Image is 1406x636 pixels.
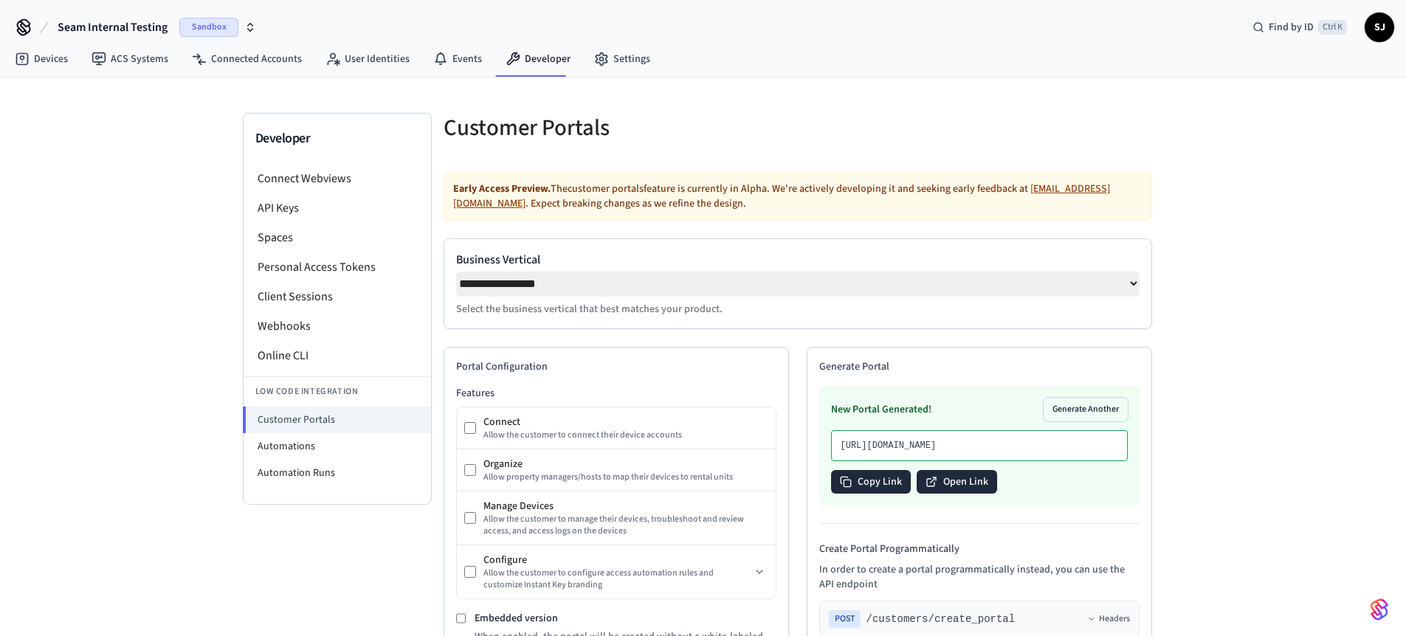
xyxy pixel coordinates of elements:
[582,46,662,72] a: Settings
[831,470,911,494] button: Copy Link
[243,407,431,433] li: Customer Portals
[244,433,431,460] li: Automations
[58,18,168,36] span: Seam Internal Testing
[244,376,431,407] li: Low Code Integration
[483,415,768,429] div: Connect
[3,46,80,72] a: Devices
[179,18,238,37] span: Sandbox
[819,359,1140,374] h2: Generate Portal
[456,251,1140,269] label: Business Vertical
[483,553,751,567] div: Configure
[421,46,494,72] a: Events
[244,193,431,223] li: API Keys
[453,182,551,196] strong: Early Access Preview.
[456,359,776,374] h2: Portal Configuration
[483,567,751,591] div: Allow the customer to configure access automation rules and customize Instant Key branding
[1366,14,1393,41] span: SJ
[314,46,421,72] a: User Identities
[831,402,931,417] h3: New Portal Generated!
[1269,20,1314,35] span: Find by ID
[841,440,1118,452] p: [URL][DOMAIN_NAME]
[483,514,768,537] div: Allow the customer to manage their devices, troubleshoot and review access, and access logs on th...
[483,471,768,483] div: Allow property managers/hosts to map their devices to rental units
[483,457,768,471] div: Organize
[244,282,431,311] li: Client Sessions
[456,302,1140,317] p: Select the business vertical that best matches your product.
[244,460,431,486] li: Automation Runs
[917,470,997,494] button: Open Link
[866,612,1016,626] span: /customers/create_portal
[244,252,431,282] li: Personal Access Tokens
[180,46,314,72] a: Connected Accounts
[1318,20,1347,35] span: Ctrl K
[244,164,431,193] li: Connect Webviews
[1365,13,1394,42] button: SJ
[1044,398,1128,421] button: Generate Another
[244,223,431,252] li: Spaces
[494,46,582,72] a: Developer
[244,341,431,370] li: Online CLI
[829,610,861,628] span: POST
[255,128,419,149] h3: Developer
[1241,14,1359,41] div: Find by IDCtrl K
[244,311,431,341] li: Webhooks
[819,542,1140,556] h4: Create Portal Programmatically
[453,182,1110,211] a: [EMAIL_ADDRESS][DOMAIN_NAME]
[1371,598,1388,621] img: SeamLogoGradient.69752ec5.svg
[80,46,180,72] a: ACS Systems
[456,386,776,401] h3: Features
[444,172,1152,221] div: The customer portals feature is currently in Alpha. We're actively developing it and seeking earl...
[483,499,768,514] div: Manage Devices
[819,562,1140,592] p: In order to create a portal programmatically instead, you can use the API endpoint
[444,113,789,143] h5: Customer Portals
[483,429,768,441] div: Allow the customer to connect their device accounts
[475,611,558,626] label: Embedded version
[1087,613,1130,625] button: Headers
